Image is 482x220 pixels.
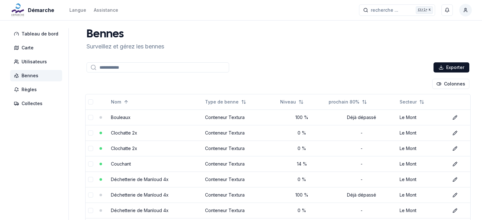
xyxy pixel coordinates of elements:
[111,115,131,120] a: Bouleaux
[397,156,447,172] td: Le Mont
[22,31,58,37] span: Tableau de bord
[280,207,324,214] div: 0 %
[280,99,296,105] span: Niveau
[22,72,38,79] span: Bennes
[400,99,417,105] span: Secteur
[111,99,121,105] span: Nom
[329,192,395,198] div: Déjà dépassé
[88,99,93,104] button: select-all
[205,99,239,105] span: Type de benne
[107,97,132,107] button: Sorted ascending. Click to sort descending.
[329,114,395,121] div: Déjà dépassé
[280,145,324,152] div: 0 %
[22,100,42,107] span: Collectes
[22,45,34,51] span: Carte
[87,42,164,51] p: Surveillez et gérez les bennes
[94,6,118,14] a: Assistance
[202,110,278,125] td: Conteneur Textura
[276,97,307,107] button: Not sorted. Click to sort ascending.
[371,7,398,13] span: recherche ...
[202,125,278,141] td: Conteneur Textura
[202,203,278,218] td: Conteneur Textura
[329,161,395,167] div: -
[280,192,324,198] div: 100 %
[396,97,428,107] button: Not sorted. Click to sort ascending.
[88,177,93,182] button: select-row
[202,156,278,172] td: Conteneur Textura
[88,161,93,167] button: select-row
[10,56,65,67] a: Utilisateurs
[280,114,324,121] div: 100 %
[22,86,37,93] span: Règles
[329,145,395,152] div: -
[432,79,469,89] button: Cocher les colonnes
[202,141,278,156] td: Conteneur Textura
[397,172,447,187] td: Le Mont
[111,208,169,213] a: Déchetterie de Manloud 4x
[329,176,395,183] div: -
[10,3,25,18] img: Démarche Logo
[111,130,137,135] a: Clochatte 2x
[280,176,324,183] div: 0 %
[10,6,57,14] a: Démarche
[434,62,469,72] button: Exporter
[397,187,447,203] td: Le Mont
[325,97,371,107] button: Not sorted. Click to sort ascending.
[10,70,65,81] a: Bennes
[22,59,47,65] span: Utilisateurs
[69,6,86,14] button: Langue
[10,42,65,53] a: Carte
[88,146,93,151] button: select-row
[69,7,86,13] div: Langue
[329,130,395,136] div: -
[111,146,137,151] a: Clochatte 2x
[280,130,324,136] div: 0 %
[202,172,278,187] td: Conteneur Textura
[10,28,65,40] a: Tableau de bord
[201,97,250,107] button: Not sorted. Click to sort ascending.
[397,141,447,156] td: Le Mont
[111,192,169,198] a: Déchetterie de Manloud 4x
[397,203,447,218] td: Le Mont
[88,208,93,213] button: select-row
[88,192,93,198] button: select-row
[359,4,435,16] button: recherche ...Ctrl+K
[87,28,164,41] h1: Bennes
[329,99,359,105] span: prochain 80%
[10,98,65,109] a: Collectes
[397,110,447,125] td: Le Mont
[88,115,93,120] button: select-row
[10,84,65,95] a: Règles
[280,161,324,167] div: 14 %
[329,207,395,214] div: -
[397,125,447,141] td: Le Mont
[111,177,169,182] a: Déchetterie de Manloud 4x
[202,187,278,203] td: Conteneur Textura
[111,161,131,167] a: Couchant
[88,130,93,135] button: select-row
[28,6,54,14] span: Démarche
